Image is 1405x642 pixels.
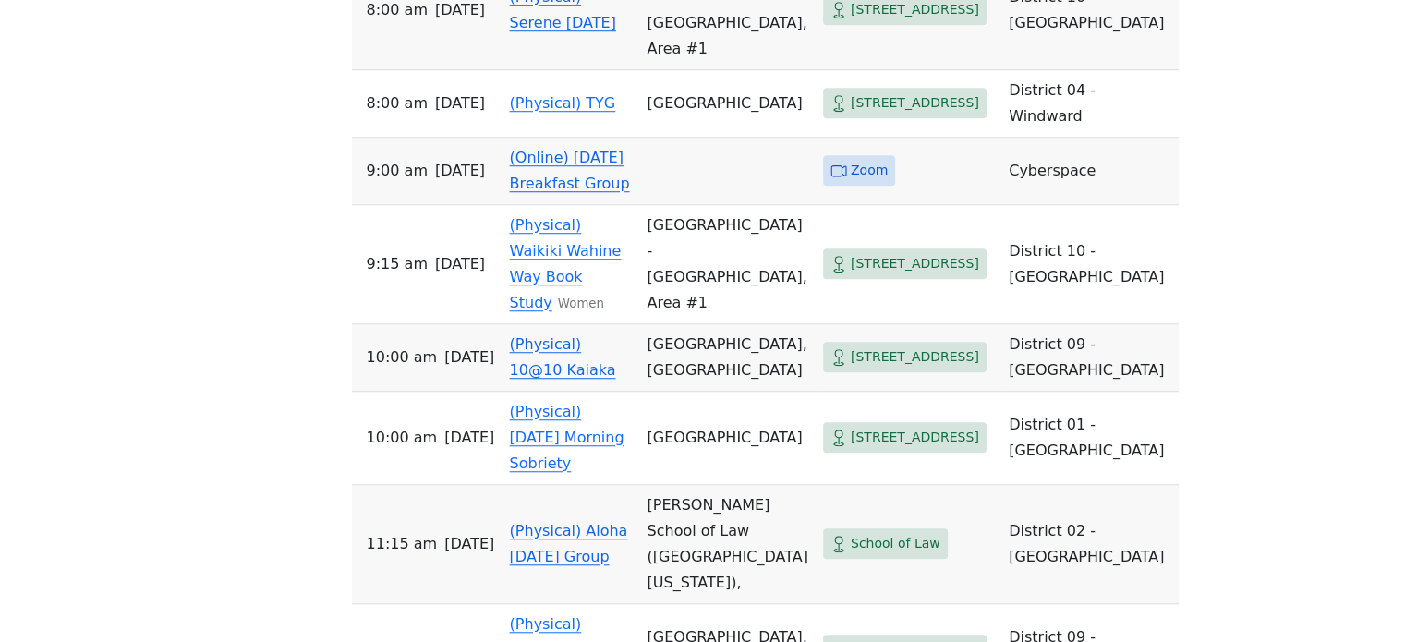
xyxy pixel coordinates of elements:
[435,158,485,184] span: [DATE]
[1001,324,1179,392] td: District 09 - [GEOGRAPHIC_DATA]
[367,251,428,277] span: 9:15 AM
[510,335,616,379] a: (Physical) 10@10 Kaiaka
[639,485,815,604] td: [PERSON_NAME] School of Law ([GEOGRAPHIC_DATA][US_STATE]),
[510,94,616,112] a: (Physical) TYG
[1001,70,1179,138] td: District 04 - Windward
[851,91,979,115] span: [STREET_ADDRESS]
[367,345,438,370] span: 10:00 AM
[851,426,979,449] span: [STREET_ADDRESS]
[435,91,485,116] span: [DATE]
[444,425,494,451] span: [DATE]
[510,403,624,472] a: (Physical) [DATE] Morning Sobriety
[367,158,428,184] span: 9:00 AM
[851,532,940,555] span: School of Law
[435,251,485,277] span: [DATE]
[510,149,630,192] a: (Online) [DATE] Breakfast Group
[367,425,438,451] span: 10:00 AM
[1001,392,1179,485] td: District 01 - [GEOGRAPHIC_DATA]
[367,91,428,116] span: 8:00 AM
[851,345,979,369] span: [STREET_ADDRESS]
[510,216,622,311] a: (Physical) Waikiki Wahine Way Book Study
[444,345,494,370] span: [DATE]
[639,205,815,324] td: [GEOGRAPHIC_DATA] - [GEOGRAPHIC_DATA], Area #1
[510,522,628,565] a: (Physical) Aloha [DATE] Group
[639,392,815,485] td: [GEOGRAPHIC_DATA]
[1001,138,1179,205] td: Cyberspace
[367,531,438,557] span: 11:15 AM
[558,297,604,310] small: Women
[1001,485,1179,604] td: District 02 - [GEOGRAPHIC_DATA]
[444,531,494,557] span: [DATE]
[639,70,815,138] td: [GEOGRAPHIC_DATA]
[1001,205,1179,324] td: District 10 - [GEOGRAPHIC_DATA]
[851,252,979,275] span: [STREET_ADDRESS]
[851,159,888,182] span: Zoom
[639,324,815,392] td: [GEOGRAPHIC_DATA], [GEOGRAPHIC_DATA]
